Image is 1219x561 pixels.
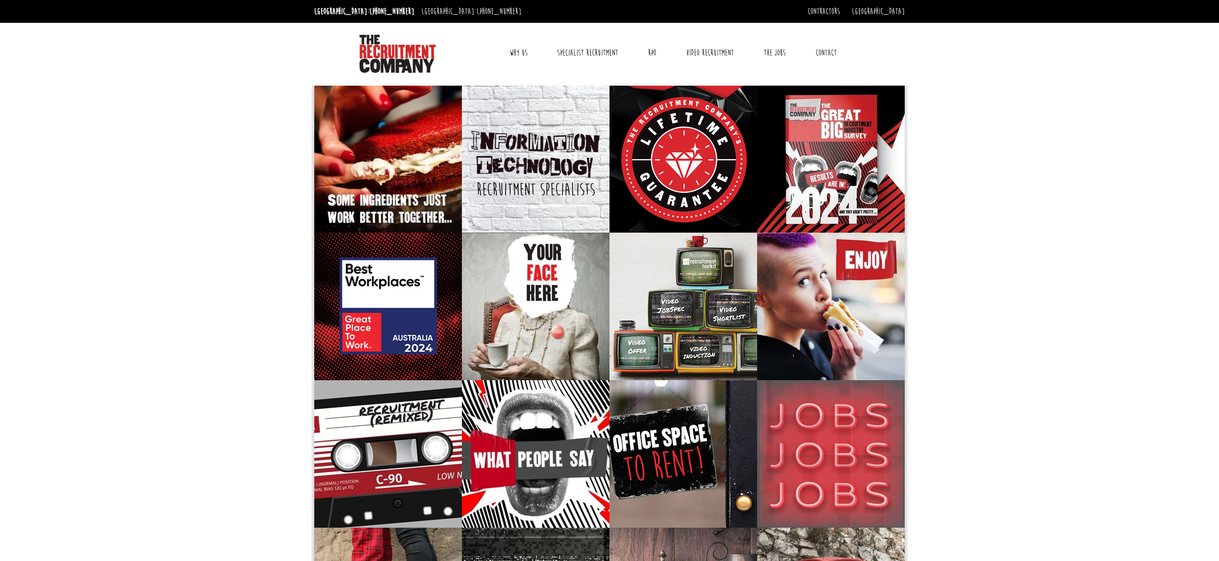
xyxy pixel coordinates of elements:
a: Specialist Recruitment [550,41,625,65]
a: [PHONE_NUMBER] [477,6,521,17]
a: Contact [809,41,844,65]
li: [GEOGRAPHIC_DATA]: [312,4,417,19]
a: The Jobs [757,41,793,65]
a: [PHONE_NUMBER] [370,6,414,17]
li: [GEOGRAPHIC_DATA]: [419,4,524,19]
a: Video Recruitment [679,41,741,65]
img: The Recruitment Company [360,35,436,73]
a: Why Us [502,41,535,65]
a: Contractors [808,6,840,17]
a: [GEOGRAPHIC_DATA] [852,6,905,17]
a: RPO [641,41,663,65]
